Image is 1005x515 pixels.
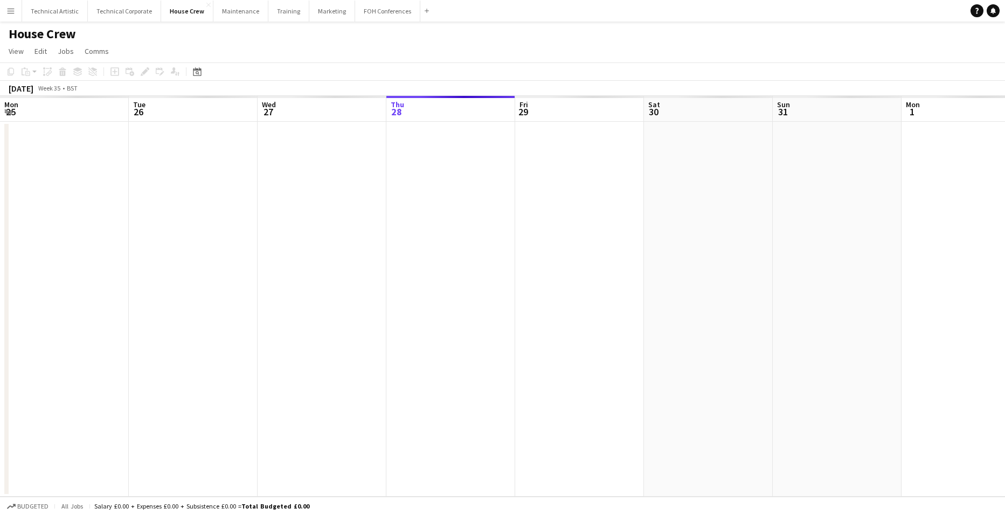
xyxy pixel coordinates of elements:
span: Budgeted [17,503,48,510]
span: 28 [389,106,404,118]
span: Mon [906,100,920,109]
div: [DATE] [9,83,33,94]
a: Jobs [53,44,78,58]
a: View [4,44,28,58]
span: Week 35 [36,84,63,92]
span: Jobs [58,46,74,56]
span: Wed [262,100,276,109]
span: Mon [4,100,18,109]
span: 30 [647,106,660,118]
span: 27 [260,106,276,118]
span: Fri [519,100,528,109]
span: All jobs [59,502,85,510]
span: 26 [131,106,145,118]
button: Technical Corporate [88,1,161,22]
span: View [9,46,24,56]
span: Comms [85,46,109,56]
a: Comms [80,44,113,58]
span: Sat [648,100,660,109]
span: 29 [518,106,528,118]
span: Sun [777,100,790,109]
button: FOH Conferences [355,1,420,22]
span: 25 [3,106,18,118]
button: Marketing [309,1,355,22]
button: Budgeted [5,500,50,512]
span: Edit [34,46,47,56]
span: Thu [391,100,404,109]
span: 1 [904,106,920,118]
button: House Crew [161,1,213,22]
button: Technical Artistic [22,1,88,22]
span: Total Budgeted £0.00 [241,502,309,510]
button: Maintenance [213,1,268,22]
span: Tue [133,100,145,109]
span: 31 [775,106,790,118]
div: Salary £0.00 + Expenses £0.00 + Subsistence £0.00 = [94,502,309,510]
div: BST [67,84,78,92]
button: Training [268,1,309,22]
h1: House Crew [9,26,76,42]
a: Edit [30,44,51,58]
